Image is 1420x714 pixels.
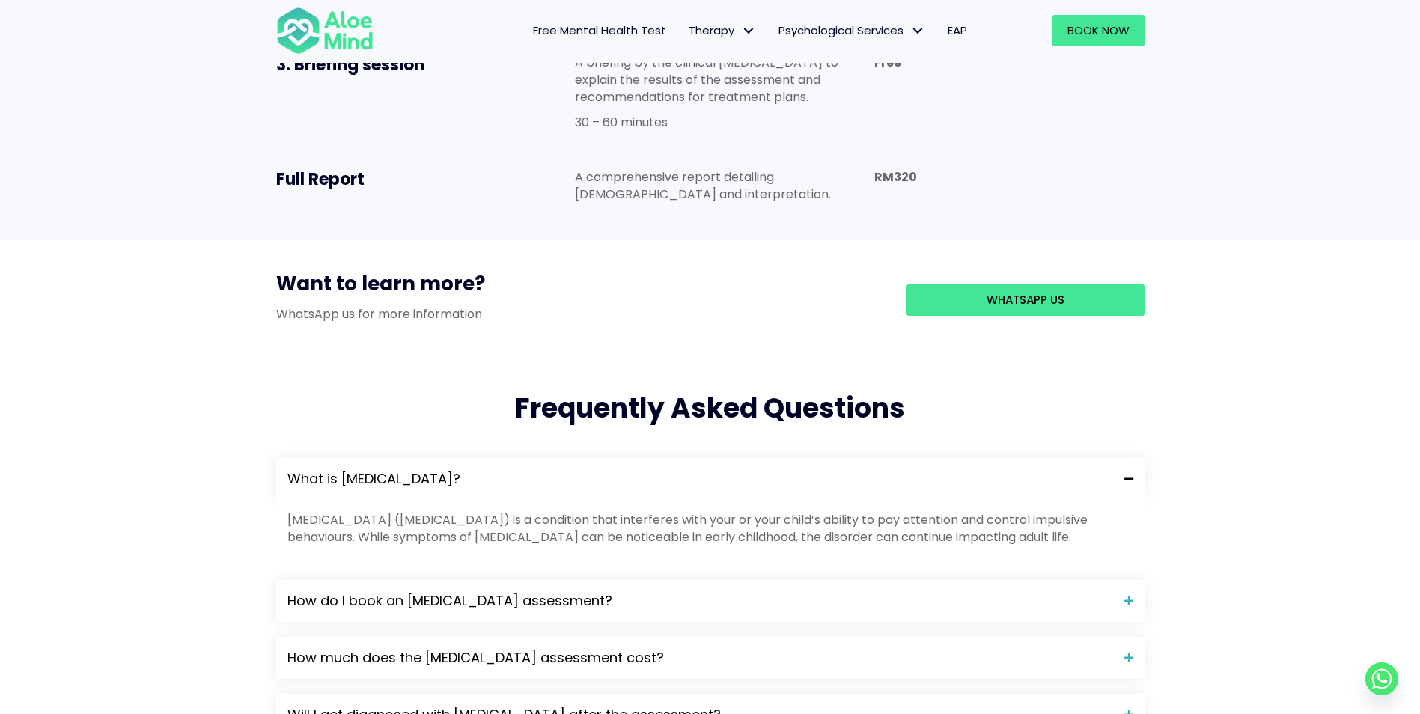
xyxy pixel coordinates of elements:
[287,469,1113,489] span: What is [MEDICAL_DATA]?
[936,15,978,46] a: EAP
[287,511,1133,546] p: [MEDICAL_DATA] ([MEDICAL_DATA]) is a condition that interferes with your or your child’s ability ...
[276,53,424,76] span: 3. Briefing session
[767,15,936,46] a: Psychological ServicesPsychological Services: submenu
[575,54,844,106] p: A briefing by the clinical [MEDICAL_DATA] to explain the results of the assessment and recommenda...
[689,22,756,38] span: Therapy
[276,270,884,305] h3: Want to learn more?
[393,15,978,46] nav: Menu
[287,648,1113,668] span: How much does the [MEDICAL_DATA] assessment cost?
[874,168,917,186] b: RM320
[1365,662,1398,695] a: Whatsapp
[907,20,929,42] span: Psychological Services: submenu
[276,6,374,55] img: Aloe mind Logo
[1052,15,1145,46] a: Book Now
[533,22,666,38] span: Free Mental Health Test
[987,292,1064,308] span: WhatsApp us
[1067,22,1130,38] span: Book Now
[575,114,844,131] p: 30 – 60 minutes
[906,284,1145,316] a: WhatsApp us
[515,389,905,427] span: Frequently Asked Questions
[522,15,677,46] a: Free Mental Health Test
[276,168,365,191] span: Full Report
[575,168,844,203] p: A comprehensive report detailing [DEMOGRAPHIC_DATA] and interpretation.
[778,22,925,38] span: Psychological Services
[948,22,967,38] span: EAP
[276,305,884,323] p: WhatsApp us for more information
[287,591,1113,611] span: How do I book an [MEDICAL_DATA] assessment?
[738,20,760,42] span: Therapy: submenu
[677,15,767,46] a: TherapyTherapy: submenu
